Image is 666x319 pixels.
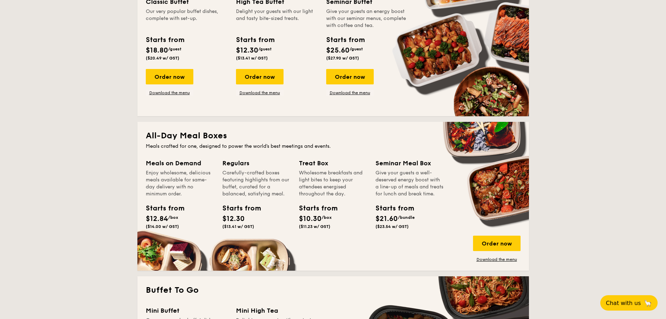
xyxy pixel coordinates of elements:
div: Enjoy wholesome, delicious meals available for same-day delivery with no minimum order. [146,169,214,197]
a: Download the menu [473,257,521,262]
span: ($23.54 w/ GST) [375,224,409,229]
div: Starts from [326,35,364,45]
h2: All-Day Meal Boxes [146,130,521,141]
div: Seminar Meal Box [375,158,444,168]
a: Download the menu [146,90,193,96]
span: $12.84 [146,215,168,223]
div: Starts from [146,203,177,214]
span: 🦙 [644,299,652,307]
h2: Buffet To Go [146,285,521,296]
div: Starts from [299,203,330,214]
div: Starts from [236,35,274,45]
div: Mini High Tea [236,306,318,315]
div: Starts from [375,203,407,214]
span: $10.30 [299,215,322,223]
div: Order now [326,69,374,84]
span: $21.60 [375,215,398,223]
div: Order now [236,69,284,84]
span: Chat with us [606,300,641,306]
div: Our very popular buffet dishes, complete with set-up. [146,8,228,29]
div: Starts from [222,203,254,214]
span: $25.60 [326,46,350,55]
div: Carefully-crafted boxes featuring highlights from our buffet, curated for a balanced, satisfying ... [222,169,291,197]
div: Order now [473,236,521,251]
span: ($14.00 w/ GST) [146,224,179,229]
div: Starts from [146,35,184,45]
span: /box [168,215,178,220]
div: Regulars [222,158,291,168]
div: Give your guests a well-deserved energy boost with a line-up of meals and treats for lunch and br... [375,169,444,197]
span: /guest [168,47,181,51]
a: Download the menu [236,90,284,96]
div: Give your guests an energy boost with our seminar menus, complete with coffee and tea. [326,8,408,29]
span: $18.80 [146,46,168,55]
span: ($13.41 w/ GST) [222,224,254,229]
a: Download the menu [326,90,374,96]
div: Wholesome breakfasts and light bites to keep your attendees energised throughout the day. [299,169,367,197]
span: $12.30 [222,215,245,223]
span: $12.30 [236,46,258,55]
div: Order now [146,69,193,84]
span: ($20.49 w/ GST) [146,56,179,61]
div: Meals crafted for one, designed to power the world's best meetings and events. [146,143,521,150]
span: /bundle [398,215,415,220]
span: ($27.90 w/ GST) [326,56,359,61]
span: ($13.41 w/ GST) [236,56,268,61]
span: /box [322,215,332,220]
span: /guest [258,47,272,51]
div: Meals on Demand [146,158,214,168]
span: /guest [350,47,363,51]
div: Delight your guests with our light and tasty bite-sized treats. [236,8,318,29]
span: ($11.23 w/ GST) [299,224,330,229]
div: Treat Box [299,158,367,168]
div: Mini Buffet [146,306,228,315]
button: Chat with us🦙 [600,295,658,311]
